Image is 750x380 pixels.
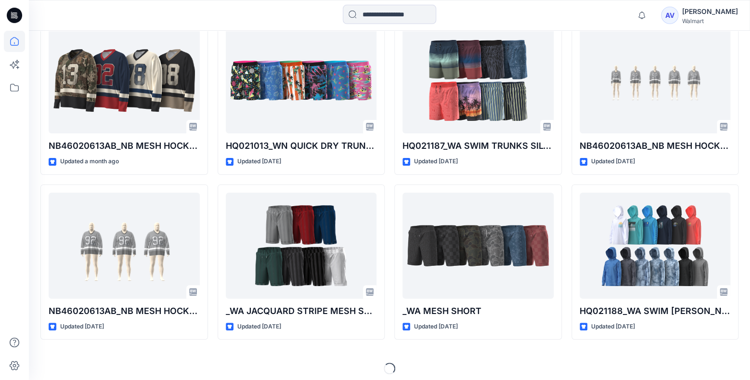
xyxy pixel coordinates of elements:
p: HQ021013_WN QUICK DRY TRUNK SILO 1 [226,139,377,153]
div: Walmart [682,17,738,25]
a: NB46020613AB_NB MESH HOCKEY JERSEY_REG SIZE SET (92) [580,27,731,133]
a: NB46020613AB_NB MESH HOCKEY JERSEY_BIG SIZE SET (92) [49,193,200,299]
p: HQ021187_WA SWIM TRUNKS SILO 1 [402,139,554,153]
p: Updated [DATE] [237,157,281,167]
p: NB46020613AB_NB MESH HOCKEY JERSEY_REG SIZE SET (92) [580,139,731,153]
div: [PERSON_NAME] [682,6,738,17]
a: _WA JACQUARD STRIPE MESH SHORT [226,193,377,299]
p: Updated [DATE] [60,322,104,332]
p: HQ021188_WA SWIM [PERSON_NAME] [580,304,731,318]
div: AV [661,7,678,24]
p: Updated [DATE] [591,157,635,167]
a: HQ021188_WA SWIM HOOD RG [580,193,731,299]
p: Updated [DATE] [237,322,281,332]
p: _WA MESH SHORT [402,304,554,318]
a: _WA MESH SHORT [402,193,554,299]
p: Updated [DATE] [414,322,458,332]
a: HQ021187_WA SWIM TRUNKS SILO 1 [402,27,554,133]
p: NB46020613AB_NB MESH HOCKEY JERSEY_BIG SIZE SET (92) [49,304,200,318]
p: Updated a month ago [60,157,119,167]
p: Updated [DATE] [591,322,635,332]
p: NB46020613AB_NB MESH HOCKEY JERSEY [49,139,200,153]
p: _WA JACQUARD STRIPE MESH SHORT [226,304,377,318]
a: NB46020613AB_NB MESH HOCKEY JERSEY [49,27,200,133]
p: Updated [DATE] [414,157,458,167]
a: HQ021013_WN QUICK DRY TRUNK SILO 1 [226,27,377,133]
